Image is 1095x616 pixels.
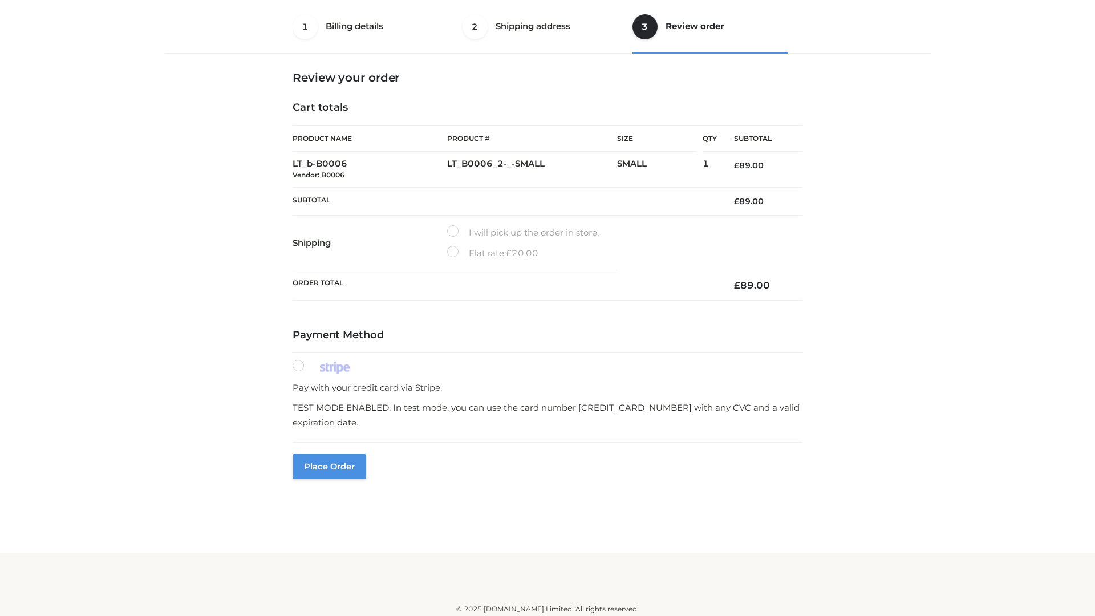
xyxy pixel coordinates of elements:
h4: Cart totals [293,102,802,114]
span: £ [734,160,739,171]
th: Order Total [293,270,717,301]
bdi: 20.00 [506,248,538,258]
th: Product # [447,125,617,152]
th: Qty [703,125,717,152]
th: Shipping [293,216,447,270]
p: Pay with your credit card via Stripe. [293,380,802,395]
p: TEST MODE ENABLED. In test mode, you can use the card number [CREDIT_CARD_NUMBER] with any CVC an... [293,400,802,429]
th: Size [617,126,697,152]
span: £ [734,279,740,291]
td: LT_B0006_2-_-SMALL [447,152,617,188]
bdi: 89.00 [734,279,770,291]
bdi: 89.00 [734,160,764,171]
bdi: 89.00 [734,196,764,206]
th: Subtotal [717,126,802,152]
td: SMALL [617,152,703,188]
h4: Payment Method [293,329,802,342]
td: 1 [703,152,717,188]
th: Product Name [293,125,447,152]
label: Flat rate: [447,246,538,261]
th: Subtotal [293,187,717,215]
td: LT_b-B0006 [293,152,447,188]
h3: Review your order [293,71,802,84]
small: Vendor: B0006 [293,171,344,179]
span: £ [506,248,512,258]
span: £ [734,196,739,206]
div: © 2025 [DOMAIN_NAME] Limited. All rights reserved. [169,603,926,615]
label: I will pick up the order in store. [447,225,599,240]
button: Place order [293,454,366,479]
